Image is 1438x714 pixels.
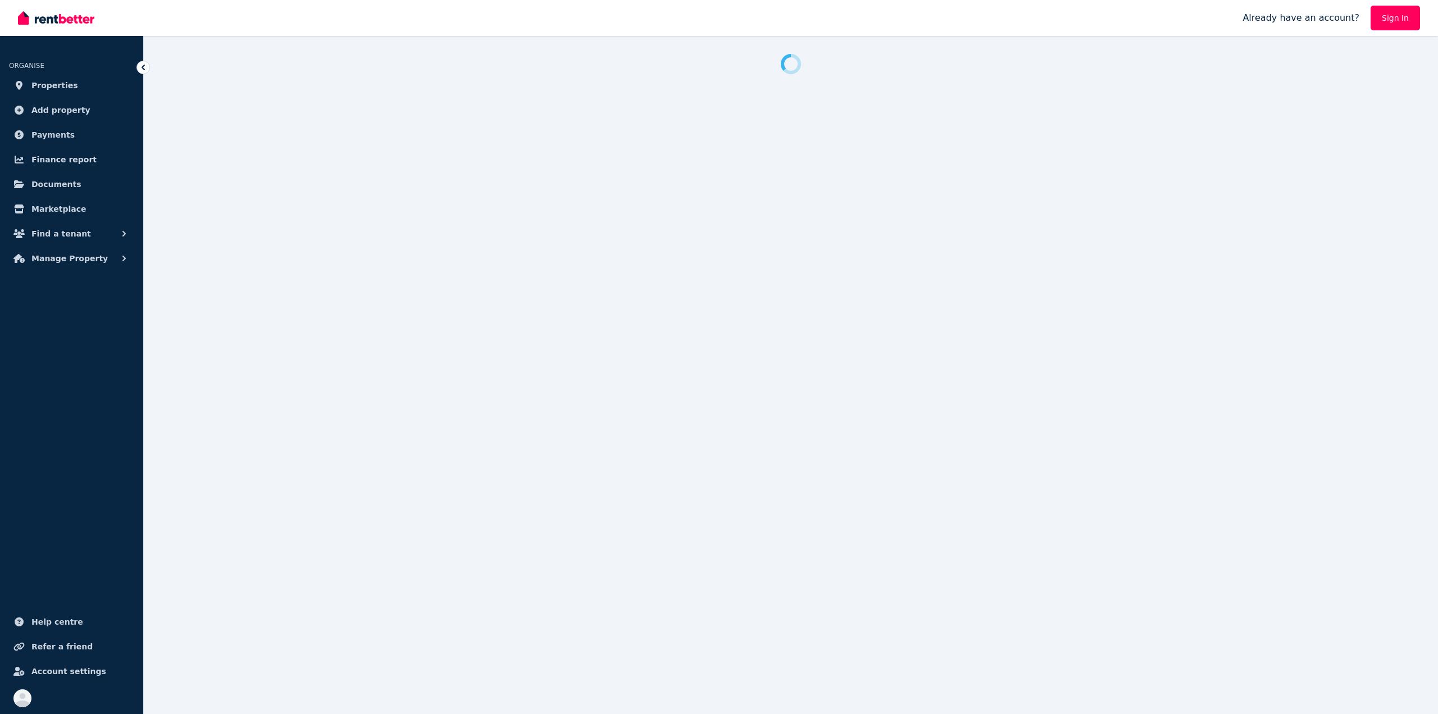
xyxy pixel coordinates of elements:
[31,153,97,166] span: Finance report
[31,178,81,191] span: Documents
[31,103,90,117] span: Add property
[9,198,134,220] a: Marketplace
[31,640,93,653] span: Refer a friend
[31,665,106,678] span: Account settings
[9,173,134,195] a: Documents
[1371,6,1420,30] a: Sign In
[9,660,134,683] a: Account settings
[9,222,134,245] button: Find a tenant
[31,128,75,142] span: Payments
[9,611,134,633] a: Help centre
[9,148,134,171] a: Finance report
[31,252,108,265] span: Manage Property
[9,62,44,70] span: ORGANISE
[9,74,134,97] a: Properties
[9,124,134,146] a: Payments
[1243,11,1359,25] span: Already have an account?
[31,202,86,216] span: Marketplace
[9,635,134,658] a: Refer a friend
[31,227,91,240] span: Find a tenant
[31,615,83,629] span: Help centre
[31,79,78,92] span: Properties
[18,10,94,26] img: RentBetter
[9,247,134,270] button: Manage Property
[9,99,134,121] a: Add property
